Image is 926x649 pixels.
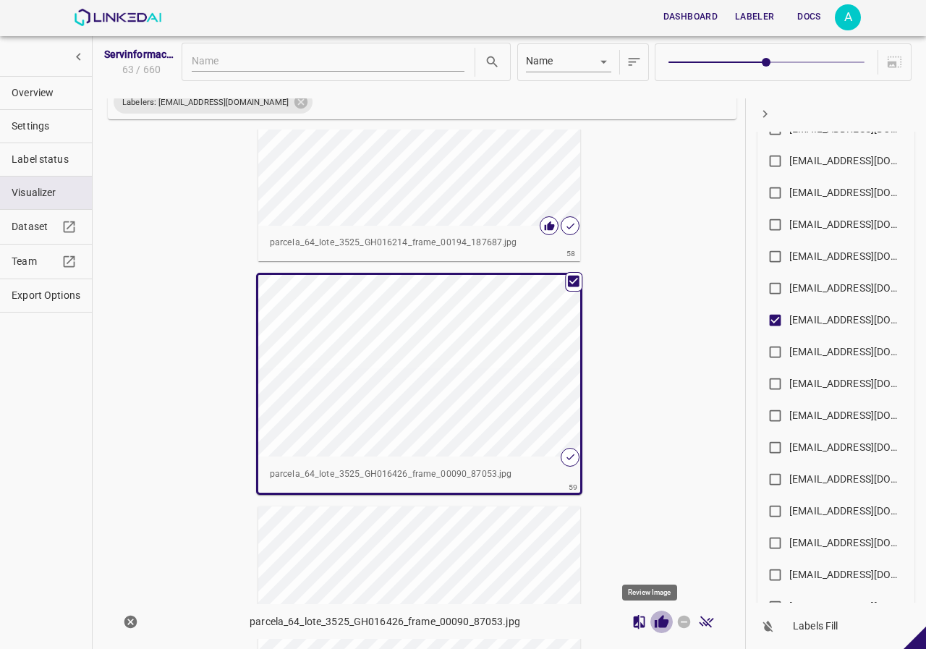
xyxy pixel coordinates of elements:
[258,44,581,262] button: parcela_64_lote_3525_GH016214_frame_00194_187687.jpgparcela_64_lote_3525_GH016214_frame_00194_187...
[650,611,673,633] button: Review Image
[622,585,677,601] div: Review Image
[65,43,92,70] button: show more
[789,599,905,614] div: [EMAIL_ADDRESS][DOMAIN_NAME]
[569,481,578,493] span: 59
[566,247,576,260] span: 58
[783,2,835,32] a: Docs
[104,47,177,62] span: Servinformación_Arandanos_2025_07
[12,152,80,167] span: Label status
[481,51,504,73] button: search
[726,2,783,32] a: Labeler
[12,254,58,269] span: Team
[628,611,650,633] button: Compare Image
[192,53,464,72] input: Name
[12,85,80,101] span: Overview
[12,288,80,303] span: Export Options
[12,185,80,200] span: Visualizer
[655,2,726,32] a: Dashboard
[729,5,780,29] button: Labeler
[114,96,297,109] span: Labelers: [EMAIL_ADDRESS][DOMAIN_NAME]
[835,4,861,30] div: A
[114,90,313,114] div: Labelers: [EMAIL_ADDRESS][DOMAIN_NAME]
[270,237,569,250] p: parcela_64_lote_3525_GH016214_frame_00194_187687.jpg
[119,62,161,77] span: 63 / 660
[12,119,80,134] span: Settings
[786,5,832,29] button: Docs
[12,219,58,234] span: Dataset
[270,468,569,481] p: parcela_64_lote_3525_GH016426_frame_00090_87053.jpg
[250,614,520,629] p: parcela_64_lote_3525_GH016426_frame_00090_87053.jpg
[74,9,161,26] img: LinkedAI
[623,47,645,77] button: sort
[695,611,718,633] button: Done Image
[526,53,611,72] div: Name
[835,4,861,30] button: Open settings
[658,5,723,29] button: Dashboard
[258,275,581,493] button: parcela_64_lote_3525_GH016426_frame_00090_87053.jpgparcela_64_lote_3525_GH016426_frame_00090_8705...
